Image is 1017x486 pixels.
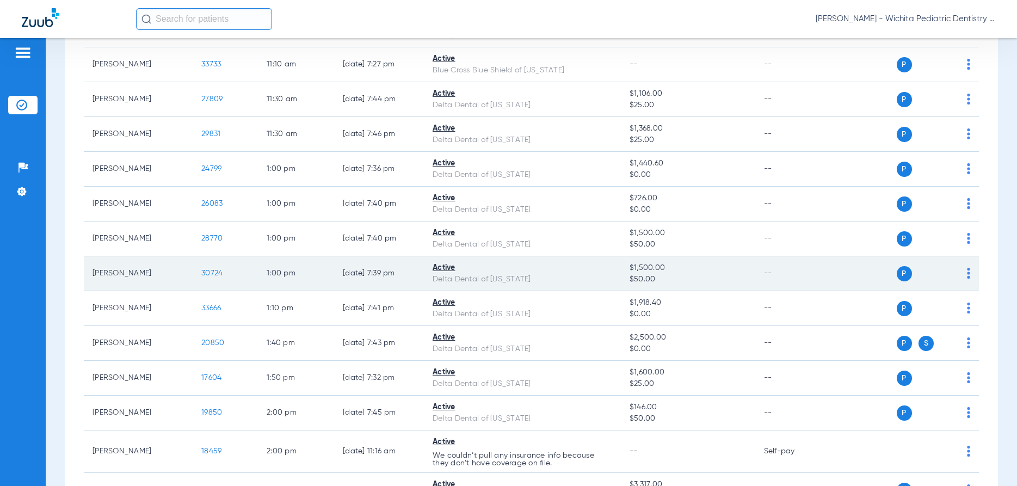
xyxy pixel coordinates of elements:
td: 1:00 PM [258,187,334,222]
span: P [897,92,912,107]
img: group-dot-blue.svg [967,303,970,313]
td: -- [755,187,829,222]
td: [DATE] 7:46 PM [334,117,424,152]
span: P [897,301,912,316]
div: Delta Dental of [US_STATE] [433,100,612,111]
td: 1:00 PM [258,256,334,291]
span: $0.00 [630,343,747,355]
div: Active [433,367,612,378]
div: Active [433,158,612,169]
span: P [897,371,912,386]
span: P [897,127,912,142]
td: [PERSON_NAME] [84,430,193,473]
div: Active [433,123,612,134]
td: [DATE] 7:40 PM [334,187,424,222]
iframe: Chat Widget [963,434,1017,486]
span: 17604 [201,374,221,382]
span: 28770 [201,235,223,242]
td: 11:30 AM [258,117,334,152]
td: -- [755,117,829,152]
td: 1:40 PM [258,326,334,361]
td: 11:30 AM [258,82,334,117]
img: group-dot-blue.svg [967,198,970,209]
div: Active [433,332,612,343]
td: [PERSON_NAME] [84,291,193,326]
td: 1:00 PM [258,152,334,187]
div: Active [433,262,612,274]
span: 29831 [201,130,220,138]
td: [PERSON_NAME] [84,117,193,152]
td: [DATE] 7:40 PM [334,222,424,256]
span: 24799 [201,165,221,173]
div: Active [433,402,612,413]
span: 30724 [201,269,223,277]
span: $146.00 [630,402,747,413]
span: $0.00 [630,169,747,181]
span: $1,500.00 [630,227,747,239]
td: -- [755,152,829,187]
td: [DATE] 7:44 PM [334,82,424,117]
div: Delta Dental of [US_STATE] [433,309,612,320]
td: [DATE] 7:43 PM [334,326,424,361]
td: [PERSON_NAME] [84,222,193,256]
span: $1,440.60 [630,158,747,169]
td: [DATE] 7:45 PM [334,396,424,430]
span: P [897,57,912,72]
span: P [897,162,912,177]
div: Active [433,227,612,239]
td: 11:10 AM [258,47,334,82]
span: $1,600.00 [630,367,747,378]
img: group-dot-blue.svg [967,59,970,70]
input: Search for patients [136,8,272,30]
span: 26083 [201,200,223,207]
div: Active [433,88,612,100]
span: P [897,196,912,212]
td: -- [755,222,829,256]
td: -- [755,291,829,326]
td: [DATE] 7:36 PM [334,152,424,187]
td: [DATE] 11:16 AM [334,430,424,473]
td: [PERSON_NAME] [84,187,193,222]
span: $50.00 [630,274,747,285]
div: Delta Dental of [US_STATE] [433,204,612,216]
div: Delta Dental of [US_STATE] [433,134,612,146]
span: P [897,405,912,421]
img: group-dot-blue.svg [967,372,970,383]
span: $25.00 [630,134,747,146]
div: Delta Dental of [US_STATE] [433,378,612,390]
img: Zuub Logo [22,8,59,27]
td: [DATE] 7:39 PM [334,256,424,291]
td: -- [755,82,829,117]
span: 33666 [201,304,221,312]
span: $2,500.00 [630,332,747,343]
div: Delta Dental of [US_STATE] [433,343,612,355]
td: [PERSON_NAME] [84,152,193,187]
div: Delta Dental of [US_STATE] [433,239,612,250]
img: group-dot-blue.svg [967,163,970,174]
img: hamburger-icon [14,46,32,59]
div: Active [433,53,612,65]
div: Blue Cross Blue Shield of [US_STATE] [433,65,612,76]
span: $50.00 [630,413,747,425]
span: $1,106.00 [630,88,747,100]
td: [DATE] 7:41 PM [334,291,424,326]
td: -- [755,256,829,291]
td: -- [755,326,829,361]
span: $1,918.40 [630,297,747,309]
span: $1,368.00 [630,123,747,134]
td: [PERSON_NAME] [84,396,193,430]
span: $726.00 [630,193,747,204]
td: -- [755,396,829,430]
td: [PERSON_NAME] [84,82,193,117]
td: [PERSON_NAME] [84,361,193,396]
img: group-dot-blue.svg [967,128,970,139]
span: 33733 [201,60,221,68]
td: 2:00 PM [258,396,334,430]
span: P [897,336,912,351]
span: $0.00 [630,309,747,320]
img: group-dot-blue.svg [967,407,970,418]
td: [DATE] 7:27 PM [334,47,424,82]
td: [DATE] 7:32 PM [334,361,424,396]
div: Delta Dental of [US_STATE] [433,413,612,425]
